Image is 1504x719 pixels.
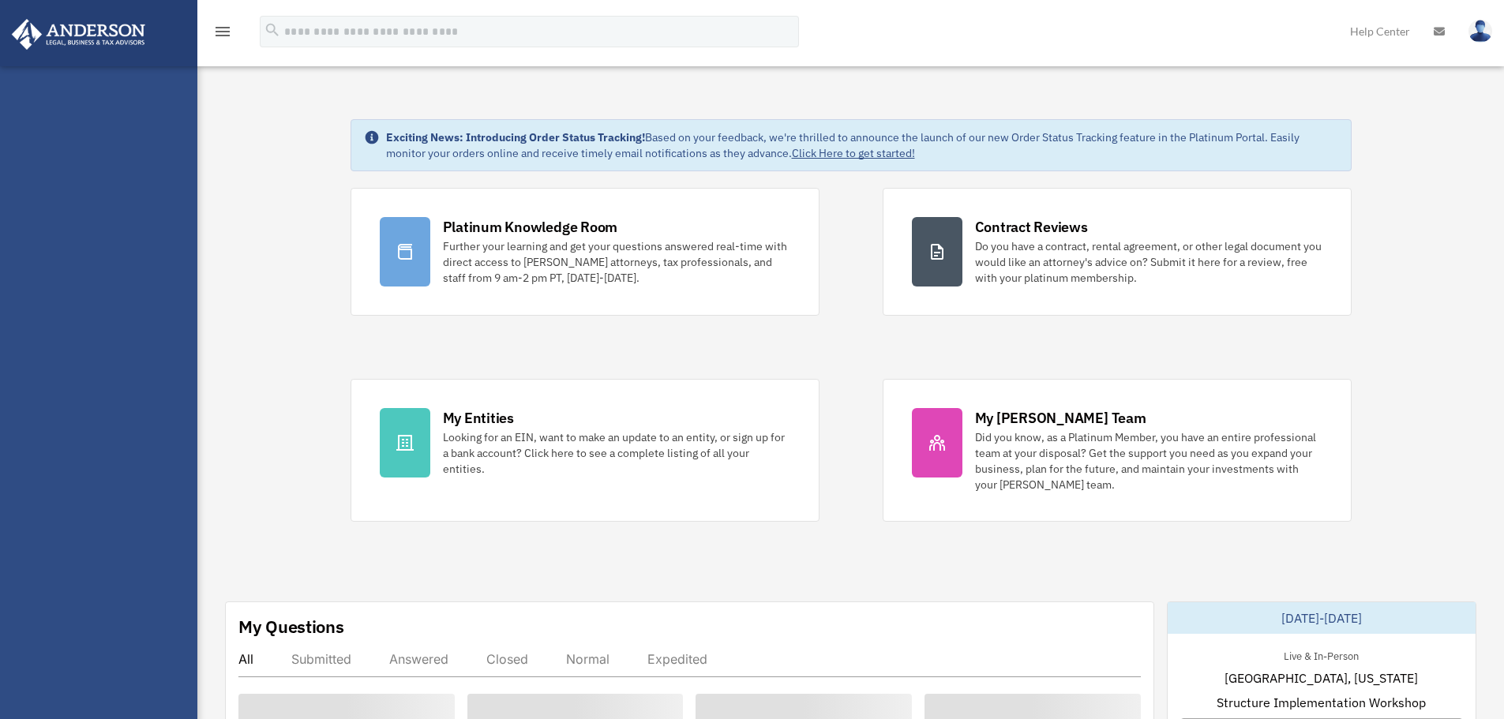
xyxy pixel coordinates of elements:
i: search [264,21,281,39]
div: Did you know, as a Platinum Member, you have an entire professional team at your disposal? Get th... [975,429,1322,492]
img: User Pic [1468,20,1492,43]
div: Submitted [291,651,351,667]
div: Platinum Knowledge Room [443,217,618,237]
a: My Entities Looking for an EIN, want to make an update to an entity, or sign up for a bank accoun... [351,379,820,522]
a: My [PERSON_NAME] Team Did you know, as a Platinum Member, you have an entire professional team at... [883,379,1352,522]
span: [GEOGRAPHIC_DATA], [US_STATE] [1225,668,1418,687]
a: Click Here to get started! [792,146,915,160]
div: My Entities [443,408,514,428]
i: menu [213,22,232,41]
div: Closed [486,651,528,667]
div: Do you have a contract, rental agreement, or other legal document you would like an attorney's ad... [975,238,1322,286]
strong: Exciting News: Introducing Order Status Tracking! [386,130,645,144]
div: My [PERSON_NAME] Team [975,408,1146,428]
div: Based on your feedback, we're thrilled to announce the launch of our new Order Status Tracking fe... [386,129,1338,161]
div: Normal [566,651,609,667]
div: Further your learning and get your questions answered real-time with direct access to [PERSON_NAM... [443,238,790,286]
a: menu [213,28,232,41]
div: Looking for an EIN, want to make an update to an entity, or sign up for a bank account? Click her... [443,429,790,477]
div: All [238,651,253,667]
a: Contract Reviews Do you have a contract, rental agreement, or other legal document you would like... [883,188,1352,316]
div: Answered [389,651,448,667]
img: Anderson Advisors Platinum Portal [7,19,150,50]
div: Contract Reviews [975,217,1088,237]
div: My Questions [238,615,344,638]
div: [DATE]-[DATE] [1168,602,1476,634]
div: Expedited [647,651,707,667]
span: Structure Implementation Workshop [1217,693,1426,712]
div: Live & In-Person [1271,646,1371,663]
a: Platinum Knowledge Room Further your learning and get your questions answered real-time with dire... [351,188,820,316]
